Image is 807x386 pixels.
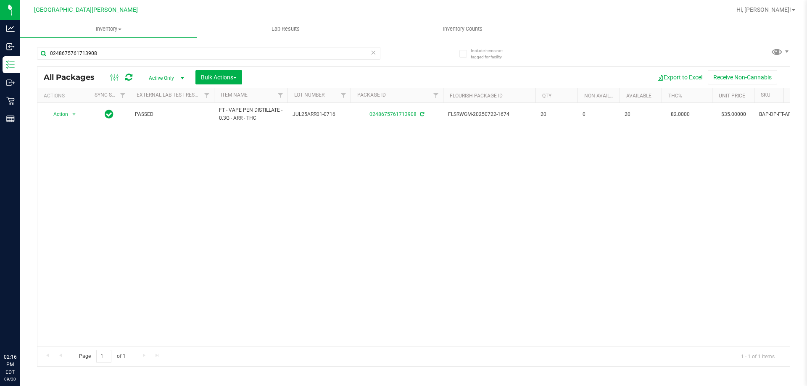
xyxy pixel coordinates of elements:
[219,106,282,122] span: FT - VAPE PEN DISTILLATE - 0.3G - ARR - THC
[4,353,16,376] p: 02:16 PM EDT
[583,110,614,118] span: 0
[105,108,113,120] span: In Sync
[717,108,750,121] span: $35.00000
[116,88,130,102] a: Filter
[6,24,15,33] inline-svg: Analytics
[370,47,376,58] span: Clear
[651,70,708,84] button: Export to Excel
[34,6,138,13] span: [GEOGRAPHIC_DATA][PERSON_NAME]
[293,110,345,118] span: JUL25ARR01-0716
[37,47,380,60] input: Search Package ID, Item Name, SKU, Lot or Part Number...
[137,92,203,98] a: External Lab Test Result
[44,73,103,82] span: All Packages
[221,92,248,98] a: Item Name
[197,20,374,38] a: Lab Results
[6,79,15,87] inline-svg: Outbound
[201,74,237,81] span: Bulk Actions
[450,93,503,99] a: Flourish Package ID
[6,42,15,51] inline-svg: Inbound
[4,376,16,382] p: 09/20
[46,108,69,120] span: Action
[6,97,15,105] inline-svg: Retail
[542,93,551,99] a: Qty
[626,93,651,99] a: Available
[374,20,551,38] a: Inventory Counts
[584,93,622,99] a: Non-Available
[432,25,494,33] span: Inventory Counts
[20,20,197,38] a: Inventory
[72,350,132,363] span: Page of 1
[625,110,657,118] span: 20
[44,93,84,99] div: Actions
[668,93,682,99] a: THC%
[20,25,197,33] span: Inventory
[135,110,209,118] span: PASSED
[69,108,79,120] span: select
[667,108,694,121] span: 82.0000
[6,60,15,69] inline-svg: Inventory
[195,70,242,84] button: Bulk Actions
[734,350,781,362] span: 1 - 1 of 1 items
[369,111,417,117] a: 0248675761713908
[471,47,513,60] span: Include items not tagged for facility
[8,319,34,344] iframe: Resource center
[357,92,386,98] a: Package ID
[761,92,770,98] a: SKU
[96,350,111,363] input: 1
[337,88,351,102] a: Filter
[274,88,287,102] a: Filter
[419,111,424,117] span: Sync from Compliance System
[429,88,443,102] a: Filter
[719,93,745,99] a: Unit Price
[6,115,15,123] inline-svg: Reports
[95,92,127,98] a: Sync Status
[260,25,311,33] span: Lab Results
[294,92,324,98] a: Lot Number
[736,6,791,13] span: Hi, [PERSON_NAME]!
[200,88,214,102] a: Filter
[708,70,777,84] button: Receive Non-Cannabis
[541,110,572,118] span: 20
[448,110,530,118] span: FLSRWGM-20250722-1674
